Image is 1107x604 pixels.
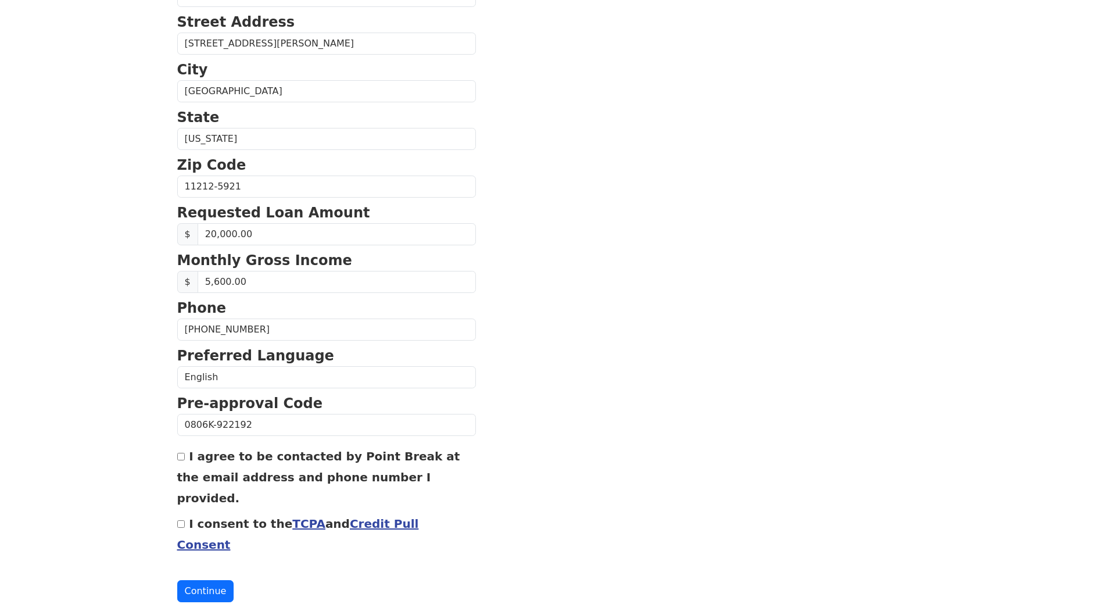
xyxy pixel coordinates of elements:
[177,580,234,602] button: Continue
[198,223,476,245] input: Requested Loan Amount
[177,176,476,198] input: Zip Code
[177,205,370,221] strong: Requested Loan Amount
[177,517,419,552] label: I consent to the and
[177,449,460,505] label: I agree to be contacted by Point Break at the email address and phone number I provided.
[177,271,198,293] span: $
[177,80,476,102] input: City
[177,109,220,126] strong: State
[177,14,295,30] strong: Street Address
[177,33,476,55] input: Street Address
[177,223,198,245] span: $
[292,517,325,531] a: TCPA
[177,348,334,364] strong: Preferred Language
[177,250,476,271] p: Monthly Gross Income
[198,271,476,293] input: Monthly Gross Income
[177,300,227,316] strong: Phone
[177,157,246,173] strong: Zip Code
[177,395,323,412] strong: Pre-approval Code
[177,319,476,341] input: (___) ___-____
[177,414,476,436] input: Pre-approval Code
[177,62,208,78] strong: City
